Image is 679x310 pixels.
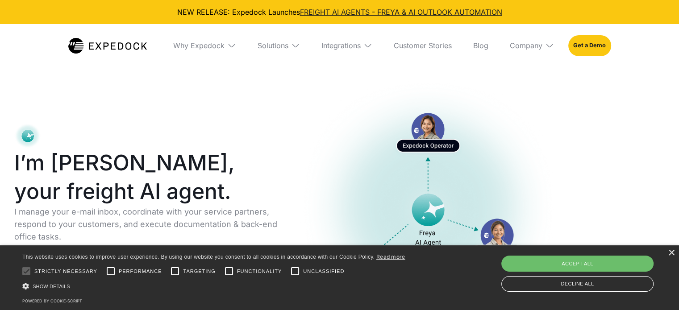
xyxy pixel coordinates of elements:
[300,8,502,17] a: FREIGHT AI AGENTS - FREYA & AI OUTLOOK AUTOMATION
[237,268,282,275] span: Functionality
[303,268,344,275] span: Unclassified
[34,268,97,275] span: Strictly necessary
[466,24,496,67] a: Blog
[14,206,285,281] p: I manage your e-mail inbox, coordinate with your service partners, respond to your customers, and...
[14,149,285,206] h1: I’m [PERSON_NAME], your freight AI agent.
[387,24,459,67] a: Customer Stories
[173,41,225,50] div: Why Expedock
[22,254,375,260] span: This website uses cookies to improve user experience. By using our website you consent to all coo...
[501,276,654,292] div: Decline all
[314,24,379,67] div: Integrations
[376,253,405,260] a: Read more
[166,24,243,67] div: Why Expedock
[22,298,82,303] a: Powered by cookie-script
[258,41,288,50] div: Solutions
[503,24,561,67] div: Company
[119,268,162,275] span: Performance
[510,41,542,50] div: Company
[250,24,307,67] div: Solutions
[501,256,654,272] div: Accept all
[183,268,215,275] span: Targeting
[568,35,611,56] a: Get a Demo
[22,281,405,291] div: Show details
[33,284,70,289] span: Show details
[634,267,679,310] iframe: Chat Widget
[668,250,675,256] div: Close
[7,7,672,17] div: NEW RELEASE: Expedock Launches
[321,41,361,50] div: Integrations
